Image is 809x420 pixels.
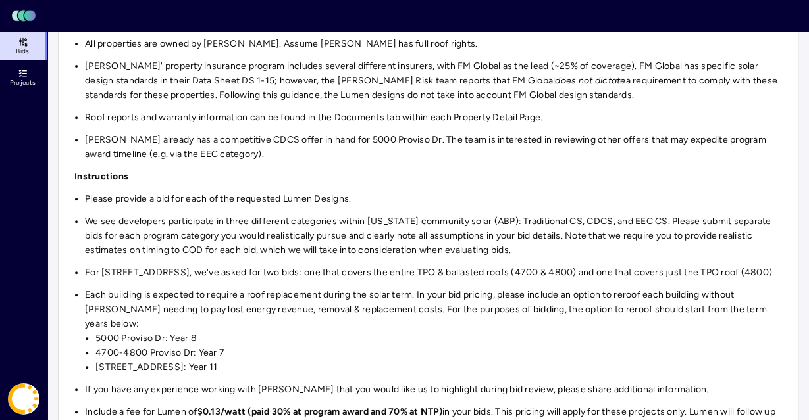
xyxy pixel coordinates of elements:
img: Coast Energy [8,383,39,415]
span: Projects [10,79,36,87]
em: does not dictate [555,75,625,86]
li: We see developers participate in three different categories within [US_STATE] community solar (AB... [85,214,782,258]
strong: Instructions [74,171,128,182]
li: 5000 Proviso Dr: Year 8 [95,331,782,346]
li: Please provide a bid for each of the requested Lumen Designs. [85,192,782,206]
li: [PERSON_NAME] already has a competitive CDCS offer in hand for 5000 Proviso Dr. The team is inter... [85,133,782,162]
li: Each building is expected to require a roof replacement during the solar term. In your bid pricin... [85,288,782,375]
strong: $0.13/watt (paid 30% at program award and 70% at NTP) [197,406,442,417]
li: For [STREET_ADDRESS], we've asked for two bids: one that covers the entire TPO & ballasted roofs ... [85,266,782,280]
li: If you have any experience working with [PERSON_NAME] that you would like us to highlight during ... [85,383,782,397]
li: [PERSON_NAME]' property insurance program includes several different insurers, with FM Global as ... [85,59,782,103]
li: [STREET_ADDRESS]: Year 11 [95,360,782,375]
li: Roof reports and warranty information can be found in the Documents tab within each Property Deta... [85,110,782,125]
span: Bids [16,47,29,55]
li: 4700-4800 Proviso Dr: Year 7 [95,346,782,360]
li: All properties are owned by [PERSON_NAME]. Assume [PERSON_NAME] has full roof rights. [85,37,782,51]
